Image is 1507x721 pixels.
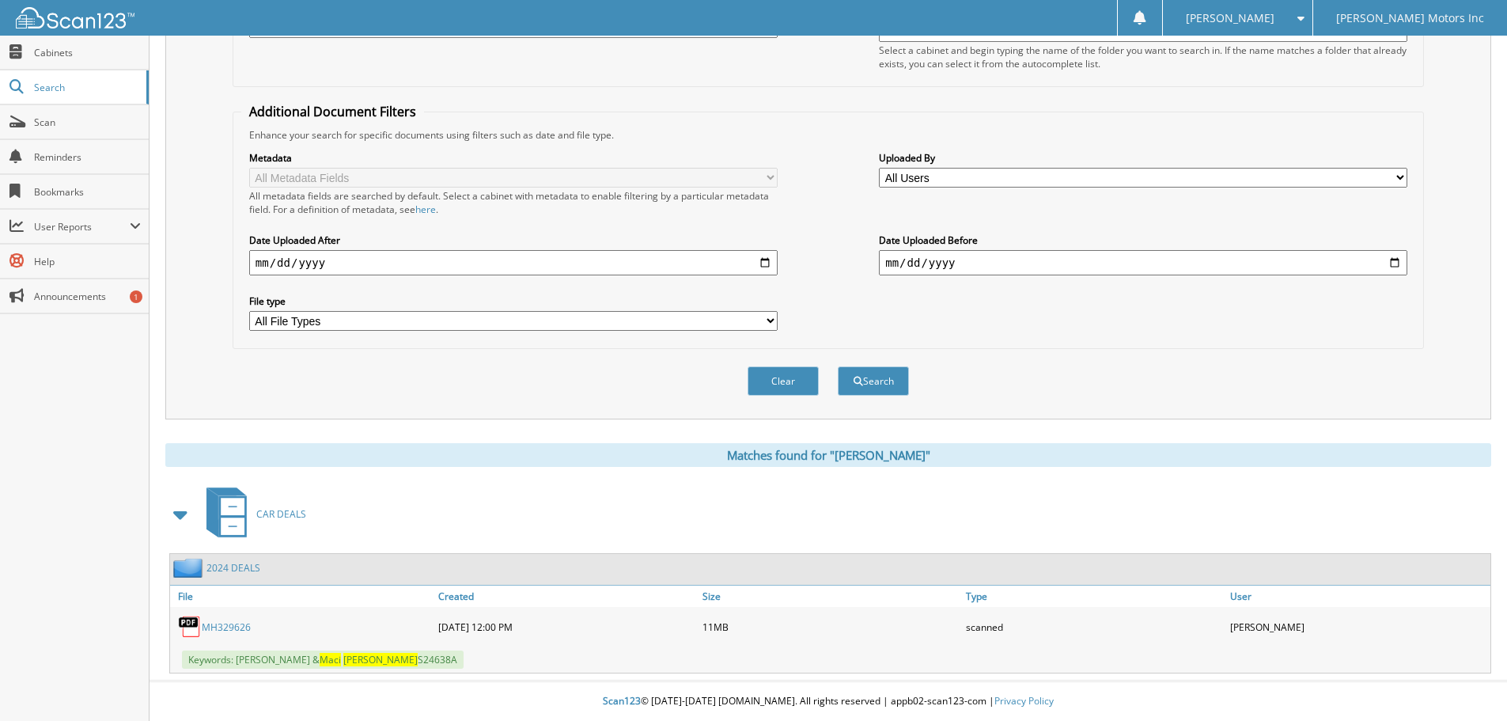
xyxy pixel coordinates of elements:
[249,233,778,247] label: Date Uploaded After
[699,611,963,643] div: 11MB
[256,507,306,521] span: CAR DEALS
[699,586,963,607] a: Size
[206,561,260,575] a: 2024 DEALS
[838,366,909,396] button: Search
[434,586,699,607] a: Created
[34,81,138,94] span: Search
[962,611,1226,643] div: scanned
[249,250,778,275] input: start
[178,615,202,639] img: PDF.png
[994,694,1054,708] a: Privacy Policy
[241,128,1415,142] div: Enhance your search for specific documents using filters such as date and file type.
[879,44,1407,70] div: Select a cabinet and begin typing the name of the folder you want to search in. If the name match...
[879,233,1407,247] label: Date Uploaded Before
[249,294,778,308] label: File type
[150,682,1507,721] div: © [DATE]-[DATE] [DOMAIN_NAME]. All rights reserved | appb02-scan123-com |
[34,46,141,59] span: Cabinets
[197,483,306,545] a: CAR DEALS
[182,651,464,669] span: Keywords: [PERSON_NAME] & S24638A
[34,220,130,233] span: User Reports
[173,558,206,578] img: folder2.png
[320,653,341,666] span: Maci
[34,185,141,199] span: Bookmarks
[343,653,418,666] span: [PERSON_NAME]
[249,151,778,165] label: Metadata
[165,443,1491,467] div: Matches found for "[PERSON_NAME]"
[434,611,699,643] div: [DATE] 12:00 PM
[249,189,778,216] div: All metadata fields are searched by default. Select a cabinet with metadata to enable filtering b...
[415,203,436,216] a: here
[879,151,1407,165] label: Uploaded By
[170,586,434,607] a: File
[202,620,251,634] a: MH329626
[879,250,1407,275] input: end
[34,116,141,129] span: Scan
[130,290,142,303] div: 1
[962,586,1226,607] a: Type
[748,366,819,396] button: Clear
[603,694,641,708] span: Scan123
[1226,586,1490,607] a: User
[16,7,134,28] img: scan123-logo-white.svg
[1186,13,1274,23] span: [PERSON_NAME]
[1336,13,1484,23] span: [PERSON_NAME] Motors Inc
[34,255,141,268] span: Help
[34,150,141,164] span: Reminders
[241,103,424,120] legend: Additional Document Filters
[34,290,141,303] span: Announcements
[1226,611,1490,643] div: [PERSON_NAME]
